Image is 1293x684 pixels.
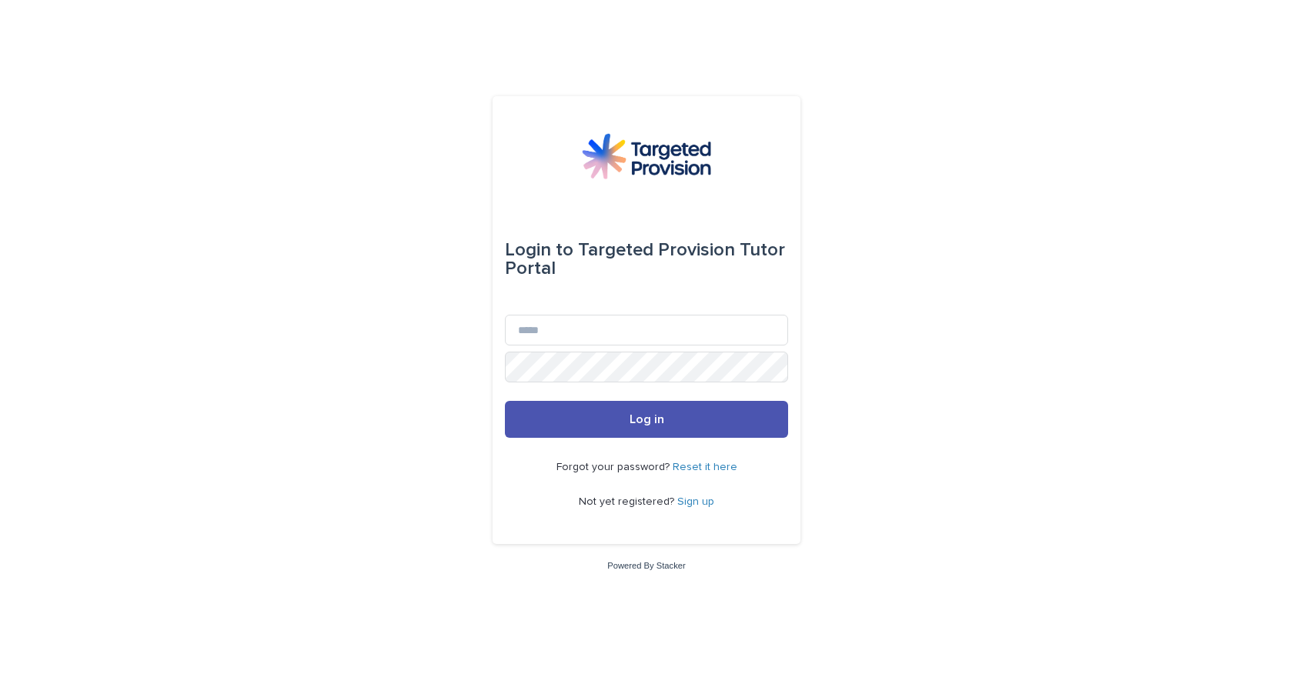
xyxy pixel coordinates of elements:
span: Not yet registered? [579,496,677,507]
span: Forgot your password? [556,462,673,472]
img: M5nRWzHhSzIhMunXDL62 [582,133,711,179]
a: Sign up [677,496,714,507]
span: Login to [505,241,573,259]
span: Log in [630,413,664,425]
button: Log in [505,401,788,438]
a: Reset it here [673,462,737,472]
a: Powered By Stacker [607,561,685,570]
div: Targeted Provision Tutor Portal [505,229,788,290]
